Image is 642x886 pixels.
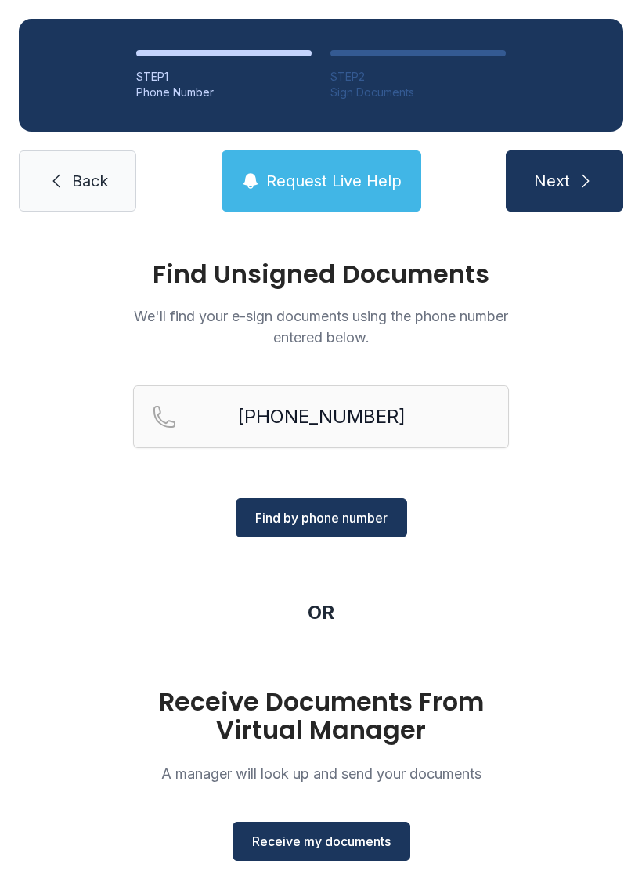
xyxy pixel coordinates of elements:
[136,69,312,85] div: STEP 1
[133,262,509,287] h1: Find Unsigned Documents
[133,306,509,348] p: We'll find your e-sign documents using the phone number entered below.
[133,688,509,744] h1: Receive Documents From Virtual Manager
[133,385,509,448] input: Reservation phone number
[72,170,108,192] span: Back
[266,170,402,192] span: Request Live Help
[330,85,506,100] div: Sign Documents
[255,508,388,527] span: Find by phone number
[534,170,570,192] span: Next
[330,69,506,85] div: STEP 2
[133,763,509,784] p: A manager will look up and send your documents
[308,600,334,625] div: OR
[136,85,312,100] div: Phone Number
[252,832,391,851] span: Receive my documents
